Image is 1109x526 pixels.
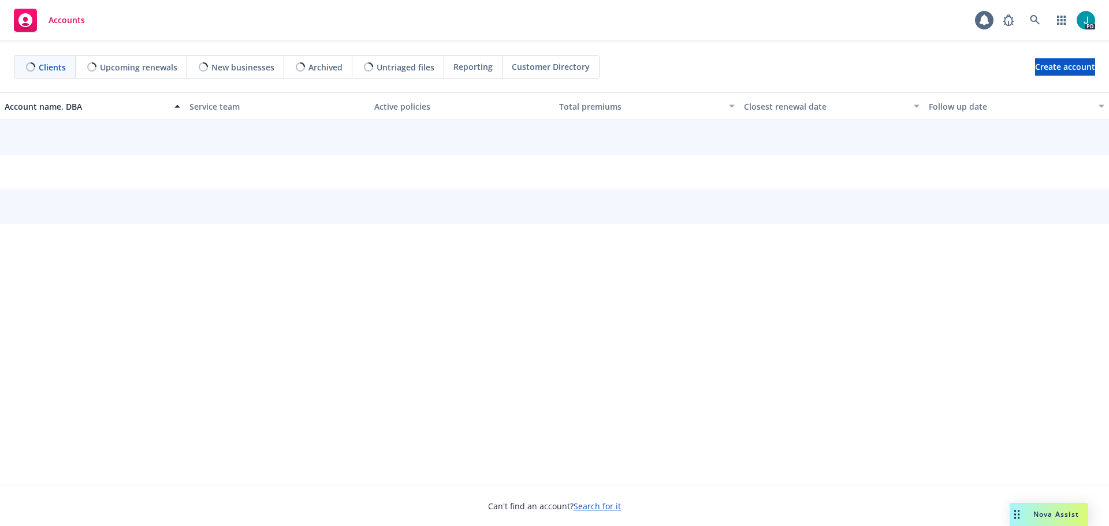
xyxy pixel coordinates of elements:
span: Accounts [49,16,85,25]
button: Nova Assist [1010,503,1088,526]
button: Follow up date [924,92,1109,120]
div: Closest renewal date [744,100,907,113]
span: Archived [308,61,343,73]
div: Service team [189,100,365,113]
img: photo [1077,11,1095,29]
div: Total premiums [559,100,722,113]
span: Clients [39,61,66,73]
span: Reporting [453,61,493,73]
a: Search [1024,9,1047,32]
button: Closest renewal date [739,92,924,120]
button: Active policies [370,92,554,120]
button: Service team [185,92,370,120]
span: Untriaged files [377,61,434,73]
div: Active policies [374,100,550,113]
span: Nova Assist [1033,509,1079,519]
span: New businesses [211,61,274,73]
span: Create account [1035,56,1095,78]
span: Upcoming renewals [100,61,177,73]
div: Account name, DBA [5,100,168,113]
a: Switch app [1050,9,1073,32]
span: Can't find an account? [488,500,621,512]
a: Search for it [574,501,621,512]
a: Report a Bug [997,9,1020,32]
span: Customer Directory [512,61,590,73]
a: Accounts [9,4,90,36]
div: Drag to move [1010,503,1024,526]
a: Create account [1035,58,1095,76]
div: Follow up date [929,100,1092,113]
button: Total premiums [554,92,739,120]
